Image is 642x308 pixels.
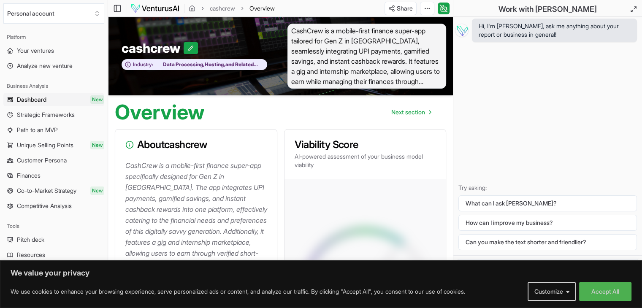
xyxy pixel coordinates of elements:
a: Unique Selling PointsNew [3,138,104,152]
button: Industry:Data Processing, Hosting, and Related Services [122,59,267,70]
span: Your ventures [17,46,54,55]
span: New [90,95,104,104]
a: Customer Persona [3,154,104,167]
span: Competitive Analysis [17,202,72,210]
span: Strategic Frameworks [17,111,75,119]
h2: Work with [PERSON_NAME] [498,3,597,15]
span: Industry: [133,61,153,68]
a: DashboardNew [3,93,104,106]
button: What can I ask [PERSON_NAME]? [458,195,637,211]
p: Try asking: [458,184,637,192]
span: CashCrew is a mobile-first finance super-app tailored for Gen Z in [GEOGRAPHIC_DATA], seamlessly ... [287,24,447,89]
span: Pitch deck [17,235,44,244]
span: Analyze new venture [17,62,73,70]
span: Unique Selling Points [17,141,73,149]
a: Path to an MVP [3,123,104,137]
img: Vera [455,24,469,37]
p: We use cookies to enhance your browsing experience, serve personalized ads or content, and analyz... [11,286,465,297]
a: Go-to-Market StrategyNew [3,184,104,197]
nav: breadcrumb [189,4,275,13]
span: New [90,186,104,195]
span: Go-to-Market Strategy [17,186,76,195]
button: Customize [528,282,576,301]
p: AI-powered assessment of your business model viability [295,152,436,169]
a: Pitch deck [3,233,104,246]
h3: About cashcrew [125,140,267,150]
button: Select an organization [3,3,104,24]
button: Can you make the text shorter and friendlier? [458,234,637,250]
img: logo [130,3,180,14]
a: Go to next page [385,104,438,121]
span: New [90,141,104,149]
span: Hi, I'm [PERSON_NAME], ask me anything about your report or business in general! [479,22,630,39]
span: Next section [391,108,425,116]
span: Resources [17,251,45,259]
span: Dashboard [17,95,46,104]
div: Platform [3,30,104,44]
a: Your ventures [3,44,104,57]
h1: Overview [115,102,205,122]
a: cashcrew [210,4,235,13]
span: Data Processing, Hosting, and Related Services [153,61,263,68]
div: Tools [3,219,104,233]
button: Accept All [579,282,631,301]
span: Finances [17,171,41,180]
span: Overview [249,4,275,13]
a: Analyze new venture [3,59,104,73]
span: Share [397,4,413,13]
a: Competitive Analysis [3,199,104,213]
h3: Viability Score [295,140,436,150]
button: How can I improve my business? [458,215,637,231]
span: Path to an MVP [17,126,58,134]
span: cashcrew [122,41,184,56]
button: Share [385,2,417,15]
span: Customer Persona [17,156,67,165]
div: Business Analysis [3,79,104,93]
a: Resources [3,248,104,262]
p: We value your privacy [11,268,631,278]
a: Strategic Frameworks [3,108,104,122]
a: Finances [3,169,104,182]
nav: pagination [385,104,438,121]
